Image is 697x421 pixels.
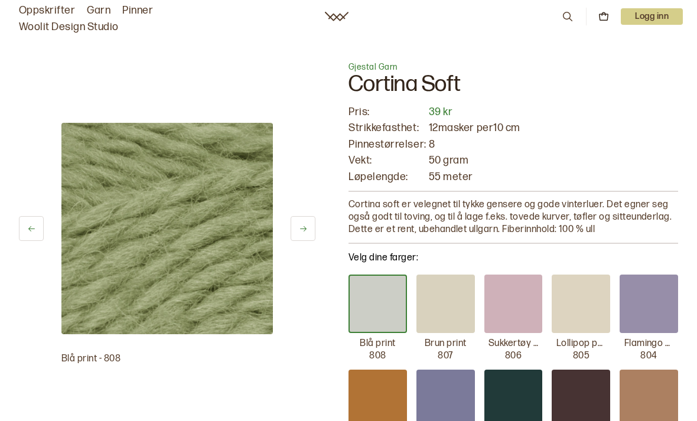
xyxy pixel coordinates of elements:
a: Woolit Design Studio [19,19,119,35]
img: Bilde av garn [61,123,273,334]
p: Cortina soft er velegnet til tykke gensere og gode vinterluer. Det egner seg også godt til toving... [348,199,678,236]
p: Velg dine farger: [348,251,678,265]
p: 804 [640,350,657,363]
span: Gjestal Garn [348,62,398,72]
button: User dropdown [621,8,683,25]
p: 8 [429,138,678,151]
p: Pinnestørrelser: [348,138,426,151]
p: Brun print [425,338,467,350]
a: Oppskrifter [19,2,75,19]
p: Strikkefasthet: [348,121,426,135]
p: 12 masker per 10 cm [429,121,678,135]
p: Blå print - 808 [61,353,273,365]
p: 55 meter [429,170,678,184]
h1: Cortina Soft [348,73,678,105]
a: Woolit [325,12,348,21]
p: Sukkertøy print [488,338,538,350]
p: 39 kr [429,105,678,119]
p: Blå print [360,338,395,350]
p: Løpelengde: [348,170,426,184]
p: 808 [369,350,386,363]
a: Pinner [122,2,153,19]
p: 807 [438,350,452,363]
p: Flamingo print [624,338,674,350]
p: Vekt: [348,154,426,167]
p: 806 [505,350,522,363]
p: 50 gram [429,154,678,167]
p: Lollipop print [556,338,606,350]
p: Pris: [348,105,426,119]
p: Logg inn [621,8,683,25]
a: Garn [87,2,110,19]
p: 805 [573,350,589,363]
